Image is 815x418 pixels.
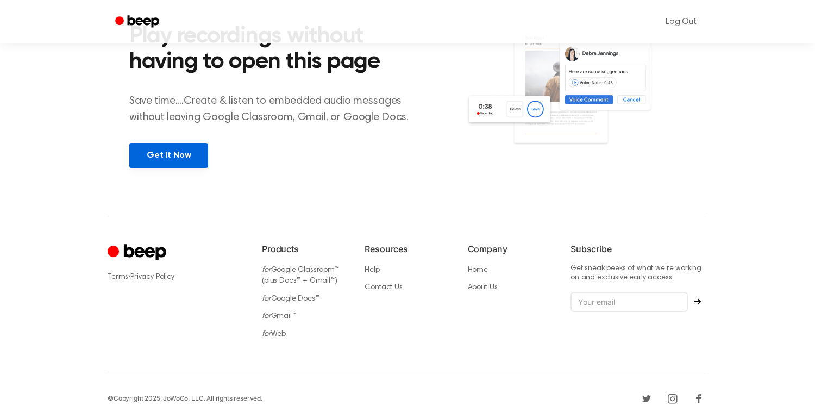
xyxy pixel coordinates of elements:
h2: Play recordings without having to open this page [129,24,422,76]
a: forGoogle Docs™ [262,295,319,303]
a: forWeb [262,330,286,338]
a: Terms [108,273,128,281]
input: Your email [570,292,688,313]
p: Get sneak peeks of what we’re working on and exclusive early access. [570,264,707,283]
i: for [262,313,271,320]
a: Get It Now [129,143,208,168]
a: Facebook [690,390,707,407]
a: Log Out [655,9,707,35]
a: About Us [468,284,498,291]
a: Contact Us [365,284,402,291]
a: Home [468,266,488,274]
a: Instagram [664,390,681,407]
a: forGoogle Classroom™ (plus Docs™ + Gmail™) [262,266,339,285]
div: © Copyright 2025, JoWoCo, LLC. All rights reserved. [108,394,262,403]
a: Twitter [638,390,655,407]
h6: Subscribe [570,242,707,255]
div: · [108,271,244,283]
a: Help [365,266,379,274]
i: for [262,295,271,303]
a: Beep [108,11,169,33]
button: Subscribe [688,298,707,305]
a: Cruip [108,242,169,264]
p: Save time....Create & listen to embedded audio messages without leaving Google Classroom, Gmail, ... [129,93,422,126]
i: for [262,330,271,338]
h6: Resources [365,242,450,255]
a: forGmail™ [262,313,296,320]
h6: Products [262,242,347,255]
a: Privacy Policy [130,273,174,281]
h6: Company [468,242,553,255]
i: for [262,266,271,274]
img: Voice Comments on Docs and Recording Widget [466,21,686,167]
